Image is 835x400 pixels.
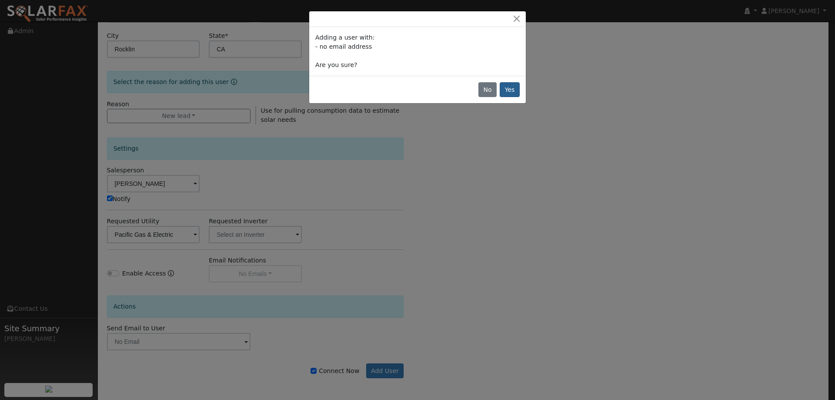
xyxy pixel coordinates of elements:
span: Are you sure? [315,61,357,68]
span: - no email address [315,43,372,50]
button: Yes [500,82,520,97]
button: No [478,82,497,97]
span: Adding a user with: [315,34,374,41]
button: Close [511,14,523,24]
